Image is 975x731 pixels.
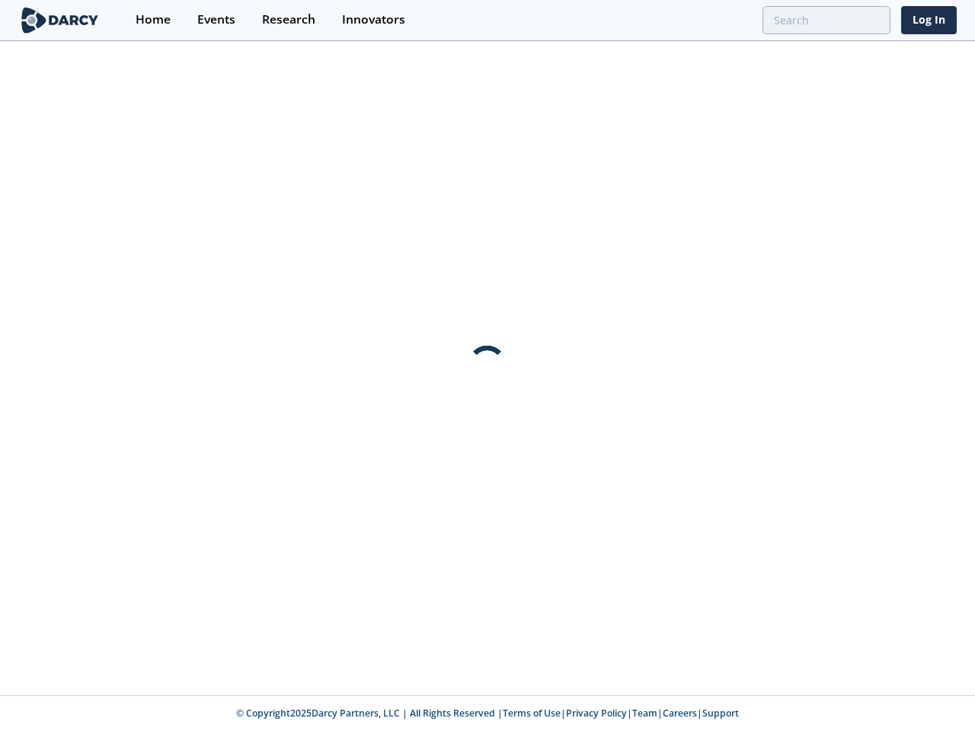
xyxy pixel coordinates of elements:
a: Log In [901,6,957,34]
div: Home [136,14,171,26]
a: Privacy Policy [566,707,627,720]
div: Research [262,14,315,26]
img: logo-wide.svg [18,7,101,34]
a: Terms of Use [503,707,561,720]
a: Careers [663,707,697,720]
div: Events [197,14,235,26]
input: Advanced Search [762,6,890,34]
div: Innovators [342,14,405,26]
p: © Copyright 2025 Darcy Partners, LLC | All Rights Reserved | | | | | [21,707,954,720]
a: Team [632,707,657,720]
a: Support [702,707,739,720]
